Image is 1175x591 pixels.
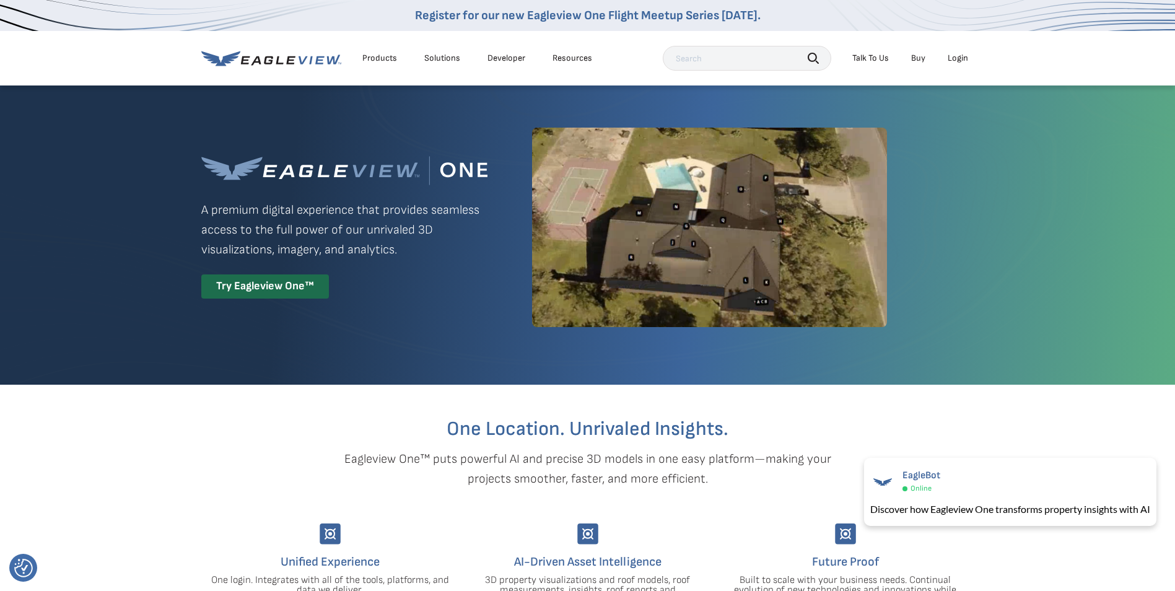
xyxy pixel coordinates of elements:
div: Login [948,53,968,64]
div: Try Eagleview One™ [201,274,329,299]
h2: One Location. Unrivaled Insights. [211,419,965,439]
img: Revisit consent button [14,559,33,577]
input: Search [663,46,831,71]
div: Talk To Us [852,53,889,64]
p: Eagleview One™ puts powerful AI and precise 3D models in one easy platform—making your projects s... [323,449,853,489]
h4: Future Proof [726,552,965,572]
img: Group-9744.svg [577,523,598,545]
button: Consent Preferences [14,559,33,577]
div: Resources [553,53,592,64]
span: Online [911,484,932,493]
img: EagleBot [870,470,895,494]
a: Buy [911,53,925,64]
div: Products [362,53,397,64]
img: Group-9744.svg [835,523,856,545]
span: EagleBot [902,470,940,481]
a: Developer [487,53,525,64]
a: Register for our new Eagleview One Flight Meetup Series [DATE]. [415,8,761,23]
h4: AI-Driven Asset Intelligence [468,552,707,572]
div: Solutions [424,53,460,64]
p: A premium digital experience that provides seamless access to the full power of our unrivaled 3D ... [201,200,487,260]
img: Eagleview One™ [201,156,487,185]
div: Discover how Eagleview One transforms property insights with AI [870,502,1150,517]
h4: Unified Experience [211,552,450,572]
img: Group-9744.svg [320,523,341,545]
